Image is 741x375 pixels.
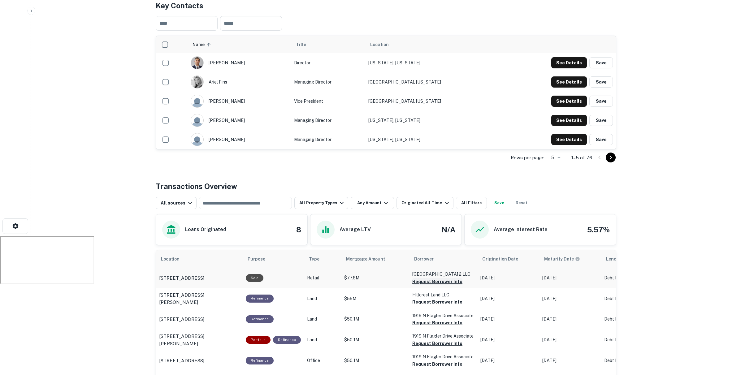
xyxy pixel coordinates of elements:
th: Location [156,250,243,268]
p: Hillcrest Land LLC [412,291,474,298]
th: Name [188,36,291,53]
p: [DATE] [480,316,536,322]
div: scrollable content [156,36,616,149]
span: Name [193,41,213,48]
td: Vice President [291,92,366,111]
span: Type [309,255,327,263]
div: This loan purpose was for refinancing [273,336,301,344]
button: All sources [156,197,197,209]
th: Location [365,36,500,53]
button: Save [589,115,613,126]
h6: Loans Originated [185,226,226,233]
th: Title [291,36,366,53]
button: Request Borrower Info [412,278,462,285]
div: [PERSON_NAME] [191,95,288,108]
span: Maturity dates displayed may be estimated. Please contact the lender for the most accurate maturi... [544,256,588,262]
button: Go to next page [606,153,616,162]
p: [STREET_ADDRESS][PERSON_NAME] [159,291,240,306]
a: [STREET_ADDRESS] [159,316,240,323]
p: $50.1M [344,337,406,343]
h6: Maturity Date [544,256,574,262]
img: 9c8pery4andzj6ohjkjp54ma2 [191,95,203,107]
div: This is a portfolio loan with 4 properties [246,336,271,344]
p: Debt Fund [604,337,654,343]
p: 1–5 of 76 [571,154,592,162]
p: [DATE] [480,337,536,343]
button: Reset [512,197,531,209]
p: 1919 N Flagler Drive Associate [412,312,474,319]
p: Retail [307,275,338,281]
th: Origination Date [477,250,539,268]
th: Type [304,250,341,268]
button: Originated All Time [396,197,453,209]
span: Origination Date [482,255,526,263]
p: [DATE] [480,275,536,281]
p: [DATE] [480,357,536,364]
div: Sale [246,274,263,282]
img: 1748624522703 [191,76,203,88]
span: Lender Type [606,255,632,263]
h4: 8 [296,224,301,235]
button: All Property Types [294,197,348,209]
span: Borrower [414,255,434,263]
button: Request Borrower Info [412,340,462,347]
button: Request Borrower Info [412,298,462,306]
p: $50.1M [344,357,406,364]
td: Managing Director [291,111,366,130]
th: Borrower [409,250,477,268]
div: This loan purpose was for refinancing [246,357,274,364]
p: 1919 N Flagler Drive Associate [412,353,474,360]
a: [STREET_ADDRESS][PERSON_NAME] [159,333,240,347]
span: Purpose [248,255,273,263]
td: Managing Director [291,72,366,92]
p: Debt Fund [604,357,654,364]
h6: Average Interest Rate [494,226,548,233]
button: See Details [551,134,587,145]
button: See Details [551,76,587,88]
button: Save [589,57,613,68]
p: Rows per page: [511,154,544,162]
div: [PERSON_NAME] [191,133,288,146]
h4: Transactions Overview [156,181,237,192]
p: $50.1M [344,316,406,322]
iframe: Chat Widget [710,325,741,355]
button: All Filters [456,197,487,209]
span: Location [370,41,389,48]
button: Any Amount [351,197,394,209]
p: 1919 N Flagler Drive Associate [412,333,474,339]
div: This loan purpose was for refinancing [246,295,274,302]
div: [PERSON_NAME] [191,56,288,69]
p: Land [307,337,338,343]
td: [US_STATE], [US_STATE] [365,53,500,72]
th: Mortgage Amount [341,250,409,268]
p: [DATE] [542,295,598,302]
h6: Average LTV [340,226,371,233]
button: Save [589,134,613,145]
td: [US_STATE], [US_STATE] [365,111,500,130]
div: This loan purpose was for refinancing [246,315,274,323]
span: Title [296,41,314,48]
a: [STREET_ADDRESS] [159,274,240,282]
span: Mortgage Amount [346,255,393,263]
p: [DATE] [480,295,536,302]
span: Location [161,255,188,263]
div: Originated All Time [401,199,450,207]
button: Request Borrower Info [412,360,462,368]
img: 1615579673637 [191,57,203,69]
p: Debt Fund [604,295,654,302]
td: Director [291,53,366,72]
td: [GEOGRAPHIC_DATA], [US_STATE] [365,72,500,92]
h4: N/A [441,224,455,235]
button: Save [589,76,613,88]
button: Save your search to get updates of matches that match your search criteria. [489,197,509,209]
p: [STREET_ADDRESS] [159,316,204,323]
p: [STREET_ADDRESS] [159,357,204,364]
p: Land [307,316,338,322]
div: 5 [547,153,561,162]
p: [DATE] [542,337,598,343]
button: Request Borrower Info [412,319,462,326]
th: Purpose [243,250,304,268]
th: Maturity dates displayed may be estimated. Please contact the lender for the most accurate maturi... [539,250,601,268]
